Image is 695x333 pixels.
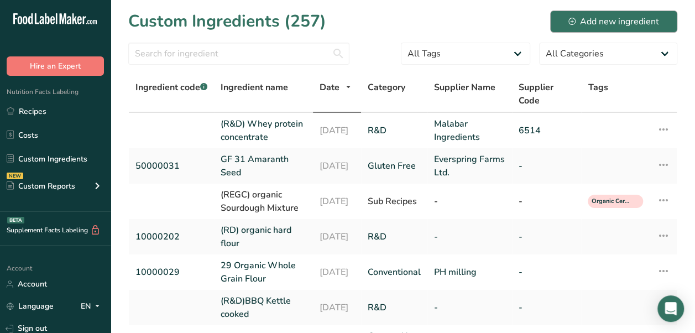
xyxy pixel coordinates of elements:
[320,195,354,208] div: [DATE]
[135,230,207,243] a: 10000202
[221,81,288,94] span: Ingredient name
[135,266,207,279] a: 10000029
[221,259,306,285] a: 29 Organic Whole Grain Flour
[434,195,505,208] div: -
[434,81,495,94] span: Supplier Name
[434,230,505,243] a: -
[128,43,349,65] input: Search for ingredient
[519,301,574,314] a: -
[368,195,421,208] div: Sub Recipes
[519,266,574,279] a: -
[7,296,54,316] a: Language
[519,195,574,208] div: -
[568,15,659,28] div: Add new ingredient
[320,301,354,314] a: [DATE]
[320,230,354,243] a: [DATE]
[221,294,306,321] a: (R&D)BBQ Kettle cooked
[135,159,207,173] a: 50000031
[368,124,421,137] a: R&D
[519,81,574,107] span: Supplier Code
[135,81,207,93] span: Ingredient code
[7,180,75,192] div: Custom Reports
[320,266,354,279] a: [DATE]
[221,223,306,250] a: (RD) organic hard flour
[128,9,326,34] h1: Custom Ingredients (257)
[550,11,677,33] button: Add new ingredient
[434,301,505,314] a: -
[519,230,574,243] a: -
[221,117,306,144] a: (R&D) Whey protein concentrate
[519,124,574,137] a: 6514
[657,295,684,322] div: Open Intercom Messenger
[320,159,354,173] a: [DATE]
[519,159,574,173] a: -
[434,266,505,279] a: PH milling
[434,153,505,179] a: Everspring Farms Ltd.
[368,266,421,279] a: Conventional
[7,217,24,223] div: BETA
[81,300,104,313] div: EN
[320,81,339,94] span: Date
[368,301,421,314] a: R&D
[368,159,421,173] a: Gluten Free
[368,81,405,94] span: Category
[588,81,608,94] span: Tags
[221,153,306,179] a: GF 31 Amaranth Seed
[368,230,421,243] a: R&D
[7,173,23,179] div: NEW
[221,188,306,215] div: (REGC) organic Sourdough Mixture
[320,124,354,137] a: [DATE]
[591,197,630,206] span: Organic Certified
[7,56,104,76] button: Hire an Expert
[434,117,505,144] a: Malabar Ingredients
